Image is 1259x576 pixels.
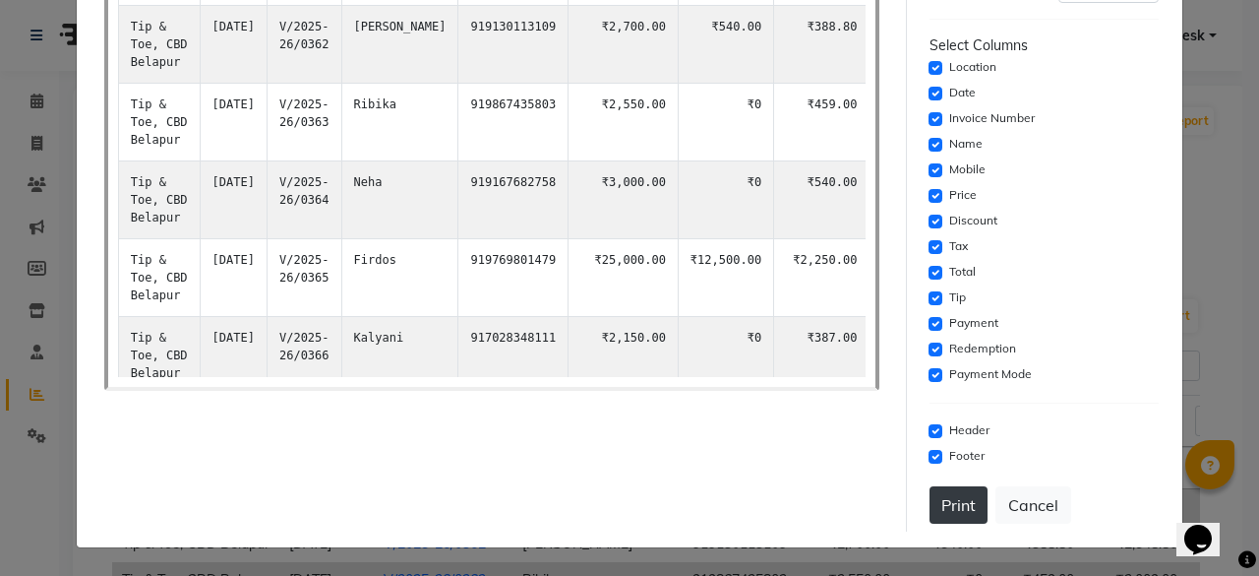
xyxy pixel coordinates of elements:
[200,84,267,161] td: [DATE]
[341,84,458,161] td: Ribika
[569,6,679,84] td: ₹2,700.00
[341,161,458,239] td: Neha
[774,317,869,395] td: ₹387.00
[118,239,200,317] td: Tip & Toe, CBD Belapur
[929,486,988,524] button: Print
[341,317,458,395] td: Kalyani
[949,340,1016,357] label: Redemption
[678,6,773,84] td: ₹540.00
[200,6,267,84] td: [DATE]
[949,237,968,255] label: Tax
[949,135,983,153] label: Name
[949,84,976,101] label: Date
[569,239,679,317] td: ₹25,000.00
[341,239,458,317] td: Firdos
[267,239,341,317] td: V/2025-26/0365
[200,317,267,395] td: [DATE]
[949,447,985,465] label: Footer
[774,84,869,161] td: ₹459.00
[774,239,869,317] td: ₹2,250.00
[678,161,773,239] td: ₹0
[569,161,679,239] td: ₹3,000.00
[458,84,569,161] td: 919867435803
[267,84,341,161] td: V/2025-26/0363
[1176,497,1239,556] iframe: chat widget
[949,212,997,229] label: Discount
[949,109,1035,127] label: Invoice Number
[118,84,200,161] td: Tip & Toe, CBD Belapur
[267,161,341,239] td: V/2025-26/0364
[458,161,569,239] td: 919167682758
[929,35,1160,56] div: Select Columns
[341,6,458,84] td: [PERSON_NAME]
[949,365,1032,383] label: Payment Mode
[458,317,569,395] td: 917028348111
[678,239,773,317] td: ₹12,500.00
[774,6,869,84] td: ₹388.80
[949,263,976,281] label: Total
[949,58,996,76] label: Location
[267,6,341,84] td: V/2025-26/0362
[200,239,267,317] td: [DATE]
[949,288,966,306] label: Tip
[118,317,200,395] td: Tip & Toe, CBD Belapur
[949,421,989,439] label: Header
[949,160,986,178] label: Mobile
[118,161,200,239] td: Tip & Toe, CBD Belapur
[458,6,569,84] td: 919130113109
[678,317,773,395] td: ₹0
[267,317,341,395] td: V/2025-26/0366
[458,239,569,317] td: 919769801479
[200,161,267,239] td: [DATE]
[949,186,977,204] label: Price
[949,314,998,332] label: Payment
[569,317,679,395] td: ₹2,150.00
[118,6,200,84] td: Tip & Toe, CBD Belapur
[678,84,773,161] td: ₹0
[569,84,679,161] td: ₹2,550.00
[774,161,869,239] td: ₹540.00
[995,486,1071,524] button: Cancel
